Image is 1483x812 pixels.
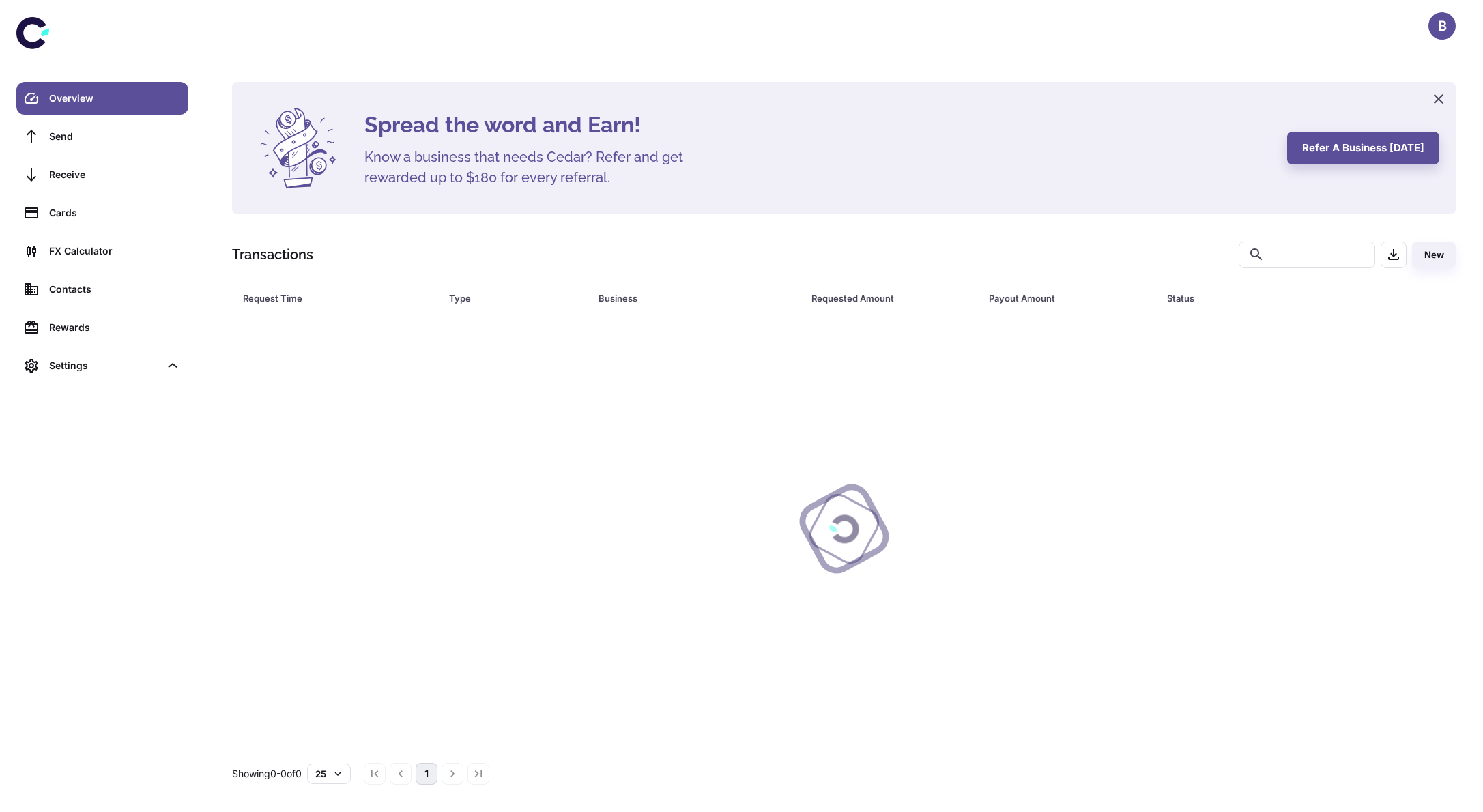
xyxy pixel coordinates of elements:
h4: Spread the word and Earn! [364,108,1271,141]
div: Contacts [49,282,180,297]
button: 25 [307,764,351,784]
span: Request Time [243,289,433,308]
div: Payout Amount [989,289,1132,308]
h1: Transactions [232,244,313,265]
h5: Know a business that needs Cedar? Refer and get rewarded up to $180 for every referral. [364,147,706,188]
button: page 1 [416,763,437,785]
span: Requested Amount [811,289,973,308]
div: Request Time [243,289,415,308]
div: Rewards [49,320,180,335]
p: Showing 0-0 of 0 [232,766,302,781]
div: Cards [49,205,180,220]
div: Overview [49,91,180,106]
div: Settings [49,358,160,373]
a: Send [16,120,188,153]
div: Send [49,129,180,144]
button: New [1412,242,1456,268]
div: FX Calculator [49,244,180,259]
a: FX Calculator [16,235,188,267]
a: Receive [16,158,188,191]
div: Settings [16,349,188,382]
span: Payout Amount [989,289,1150,308]
div: Receive [49,167,180,182]
div: Type [449,289,564,308]
div: Requested Amount [811,289,955,308]
span: Type [449,289,582,308]
nav: pagination navigation [362,763,491,785]
span: Status [1167,289,1399,308]
a: Overview [16,82,188,115]
button: Refer a business [DATE] [1287,132,1439,164]
button: B [1428,12,1456,40]
a: Cards [16,197,188,229]
a: Contacts [16,273,188,306]
a: Rewards [16,311,188,344]
div: Status [1167,289,1381,308]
